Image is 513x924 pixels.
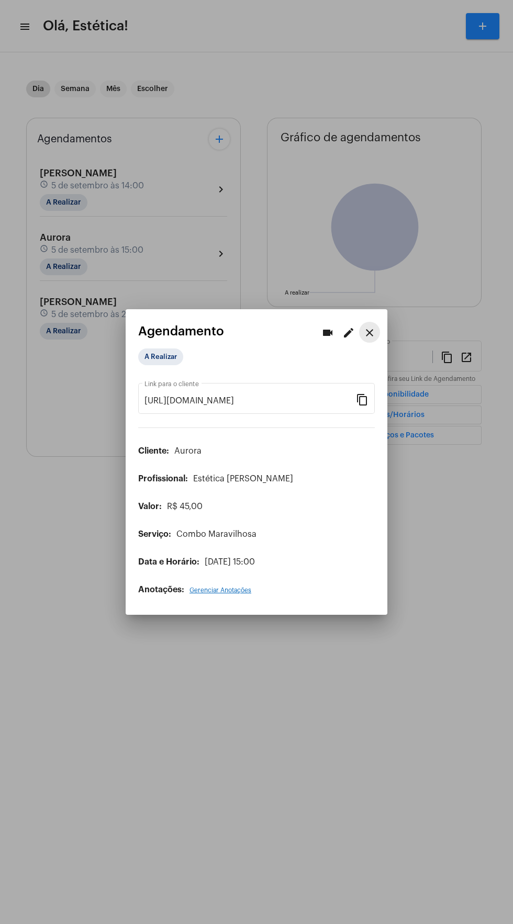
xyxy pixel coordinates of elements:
[138,585,184,594] span: Anotações:
[174,447,202,455] span: Aurora
[205,558,255,566] span: [DATE] 15:00
[193,475,293,483] span: Estética [PERSON_NAME]
[138,447,169,455] span: Cliente:
[138,324,224,338] span: Agendamento
[144,396,356,405] input: Link
[363,326,376,339] mat-icon: close
[138,475,188,483] span: Profissional:
[138,530,171,538] span: Serviço:
[321,326,334,339] mat-icon: videocam
[356,393,369,405] mat-icon: content_copy
[138,502,162,511] span: Valor:
[167,502,203,511] span: R$ 45,00
[342,326,355,339] mat-icon: edit
[189,587,251,593] span: Gerenciar Anotações
[138,558,199,566] span: Data e Horário:
[138,348,183,365] mat-chip: A Realizar
[176,530,256,538] span: Combo Maravilhosa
